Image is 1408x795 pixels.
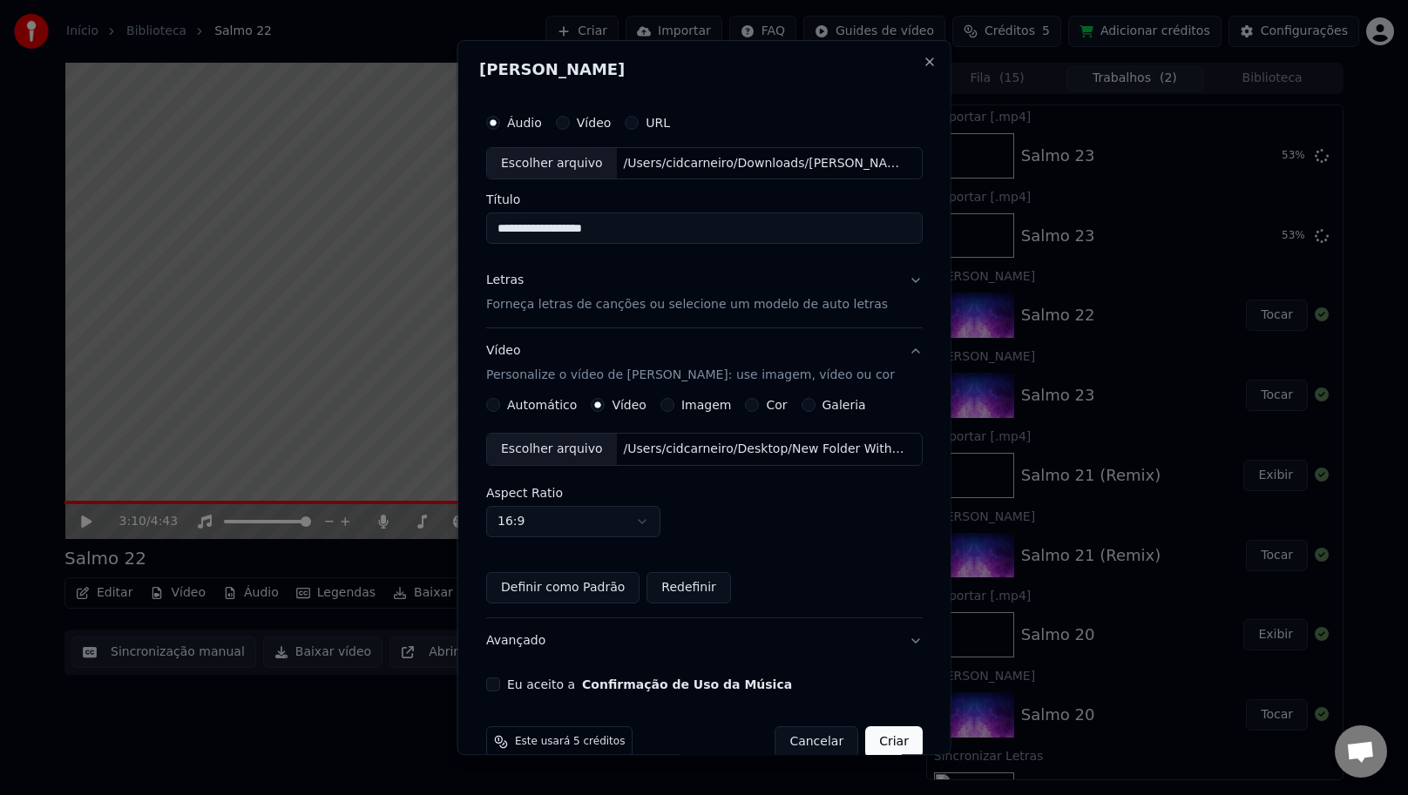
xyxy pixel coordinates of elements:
[646,573,731,604] button: Redefinir
[486,488,923,500] label: Aspect Ratio
[486,194,923,206] label: Título
[486,619,923,664] button: Avançado
[865,727,923,758] button: Criar
[766,400,787,412] label: Cor
[582,679,792,691] button: Eu aceito a
[646,117,670,129] label: URL
[486,399,923,618] div: VídeoPersonalize o vídeo de [PERSON_NAME]: use imagem, vídeo ou cor
[507,400,577,412] label: Automático
[479,62,930,77] h2: [PERSON_NAME]
[616,155,912,172] div: /Users/cidcarneiro/Downloads/[PERSON_NAME] 22 (Remix)-2.mp3
[775,727,858,758] button: Cancelar
[612,400,646,412] label: Vídeo
[486,329,923,399] button: VídeoPersonalize o vídeo de [PERSON_NAME]: use imagem, vídeo ou cor
[486,297,888,314] p: Forneça letras de canções ou selecione um modelo de auto letras
[487,148,617,179] div: Escolher arquivo
[616,441,912,459] div: /Users/cidcarneiro/Desktop/New Folder With Items/copy_838B6FFC-3125-4DB1-8F00-653463F1543E.MOV
[486,259,923,328] button: LetrasForneça letras de canções ou selecione um modelo de auto letras
[487,435,617,466] div: Escolher arquivo
[515,736,625,750] span: Este usará 5 créditos
[486,367,895,385] p: Personalize o vídeo de [PERSON_NAME]: use imagem, vídeo ou cor
[822,400,865,412] label: Galeria
[486,573,640,604] button: Definir como Padrão
[576,117,611,129] label: Vídeo
[507,679,792,691] label: Eu aceito a
[507,117,542,129] label: Áudio
[486,273,524,290] div: Letras
[680,400,730,412] label: Imagem
[486,343,895,385] div: Vídeo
